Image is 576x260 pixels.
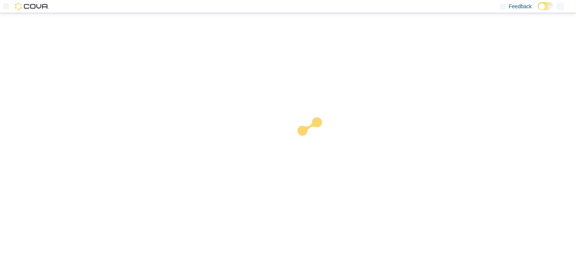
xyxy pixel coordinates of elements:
span: Feedback [509,3,532,10]
img: Cova [15,3,49,10]
input: Dark Mode [538,2,553,10]
img: cova-loader [288,112,344,168]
